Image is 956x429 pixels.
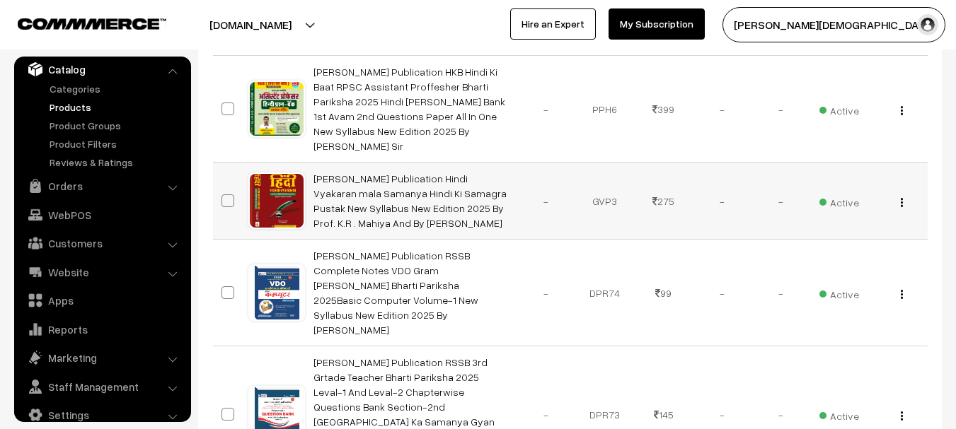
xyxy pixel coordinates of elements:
[634,163,693,240] td: 275
[18,317,186,342] a: Reports
[18,374,186,399] a: Staff Management
[575,240,634,346] td: DPR74
[901,106,903,115] img: Menu
[18,345,186,370] a: Marketing
[18,57,186,82] a: Catalog
[46,81,186,96] a: Categories
[634,240,693,346] td: 99
[510,8,596,40] a: Hire an Expert
[575,56,634,163] td: PPH6
[46,136,186,151] a: Product Filters
[917,14,938,35] img: user
[819,100,859,118] span: Active
[751,163,810,240] td: -
[901,198,903,207] img: Menu
[18,18,166,29] img: COMMMERCE
[517,163,576,240] td: -
[722,7,945,42] button: [PERSON_NAME][DEMOGRAPHIC_DATA]
[693,240,751,346] td: -
[18,202,186,228] a: WebPOS
[819,192,859,210] span: Active
[609,8,705,40] a: My Subscription
[751,56,810,163] td: -
[517,240,576,346] td: -
[313,249,478,336] a: [PERSON_NAME] Publication RSSB Complete Notes VDO Gram [PERSON_NAME] Bharti Pariksha 2025Basic Co...
[18,288,186,313] a: Apps
[160,7,341,42] button: [DOMAIN_NAME]
[18,402,186,428] a: Settings
[313,66,505,152] a: [PERSON_NAME] Publication HKB Hindi Ki Baat RPSC Assistant Proffesher Bharti Pariksha 2025 Hindi ...
[46,155,186,170] a: Reviews & Ratings
[901,411,903,421] img: Menu
[18,173,186,199] a: Orders
[819,283,859,302] span: Active
[18,14,142,31] a: COMMMERCE
[46,100,186,114] a: Products
[46,118,186,133] a: Product Groups
[313,172,507,229] a: [PERSON_NAME] Publication Hindi Vyakaran mala Samanya Hindi Ki Samagra Pustak New Syllabus New Ed...
[819,405,859,423] span: Active
[634,56,693,163] td: 399
[575,163,634,240] td: GVP3
[693,56,751,163] td: -
[693,163,751,240] td: -
[18,259,186,285] a: Website
[901,290,903,299] img: Menu
[517,56,576,163] td: -
[18,230,186,256] a: Customers
[751,240,810,346] td: -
